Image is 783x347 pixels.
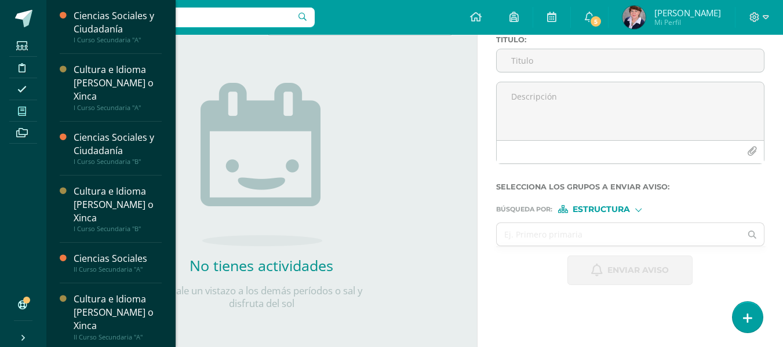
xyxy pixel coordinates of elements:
[654,17,721,27] span: Mi Perfil
[74,158,162,166] div: I Curso Secundaria "B"
[74,9,162,36] div: Ciencias Sociales y Ciudadanía
[74,63,162,111] a: Cultura e Idioma [PERSON_NAME] o XincaI Curso Secundaria "A"
[74,185,162,225] div: Cultura e Idioma [PERSON_NAME] o Xinca
[573,206,630,213] span: Estructura
[74,252,162,273] a: Ciencias SocialesII Curso Secundaria "A"
[74,36,162,44] div: I Curso Secundaria "A"
[496,182,764,191] label: Selecciona los grupos a enviar aviso :
[607,256,669,284] span: Enviar aviso
[496,206,552,213] span: Búsqueda por :
[74,131,162,158] div: Ciencias Sociales y Ciudadanía
[622,6,646,29] img: 49c126ab159c54e96e3d95a6f1df8590.png
[145,255,377,275] h2: No tienes actividades
[74,333,162,341] div: II Curso Secundaria "A"
[74,104,162,112] div: I Curso Secundaria "A"
[497,49,764,72] input: Titulo
[497,223,741,246] input: Ej. Primero primaria
[654,7,721,19] span: [PERSON_NAME]
[567,255,693,285] button: Enviar aviso
[74,9,162,44] a: Ciencias Sociales y CiudadaníaI Curso Secundaria "A"
[54,8,315,27] input: Busca un usuario...
[74,265,162,273] div: II Curso Secundaria "A"
[74,293,162,333] div: Cultura e Idioma [PERSON_NAME] o Xinca
[74,225,162,233] div: I Curso Secundaria "B"
[558,205,645,213] div: [object Object]
[74,185,162,233] a: Cultura e Idioma [PERSON_NAME] o XincaI Curso Secundaria "B"
[74,131,162,166] a: Ciencias Sociales y CiudadaníaI Curso Secundaria "B"
[589,15,602,28] span: 5
[74,252,162,265] div: Ciencias Sociales
[201,83,322,246] img: no_activities.png
[496,35,764,44] label: Titulo :
[145,284,377,310] p: Échale un vistazo a los demás períodos o sal y disfruta del sol
[74,293,162,341] a: Cultura e Idioma [PERSON_NAME] o XincaII Curso Secundaria "A"
[74,63,162,103] div: Cultura e Idioma [PERSON_NAME] o Xinca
